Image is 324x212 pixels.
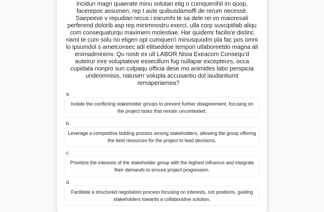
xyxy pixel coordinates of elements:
div: Facilitate a structured negotiation process focusing on interests, not positions, guiding stakeho... [65,186,259,206]
span: c. [66,150,70,155]
span: a. [66,91,70,97]
div: Prioritize the interests of the stakeholder group with the highest influence and integrate their ... [65,157,259,176]
div: Leverage a competitive bidding process among stakeholders, allowing the group offering the best r... [65,127,259,147]
span: d. [66,180,70,185]
span: b. [66,121,70,126]
div: Isolate the conflicting stakeholder groups to prevent further disagreement, focusing on the proje... [65,98,259,118]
